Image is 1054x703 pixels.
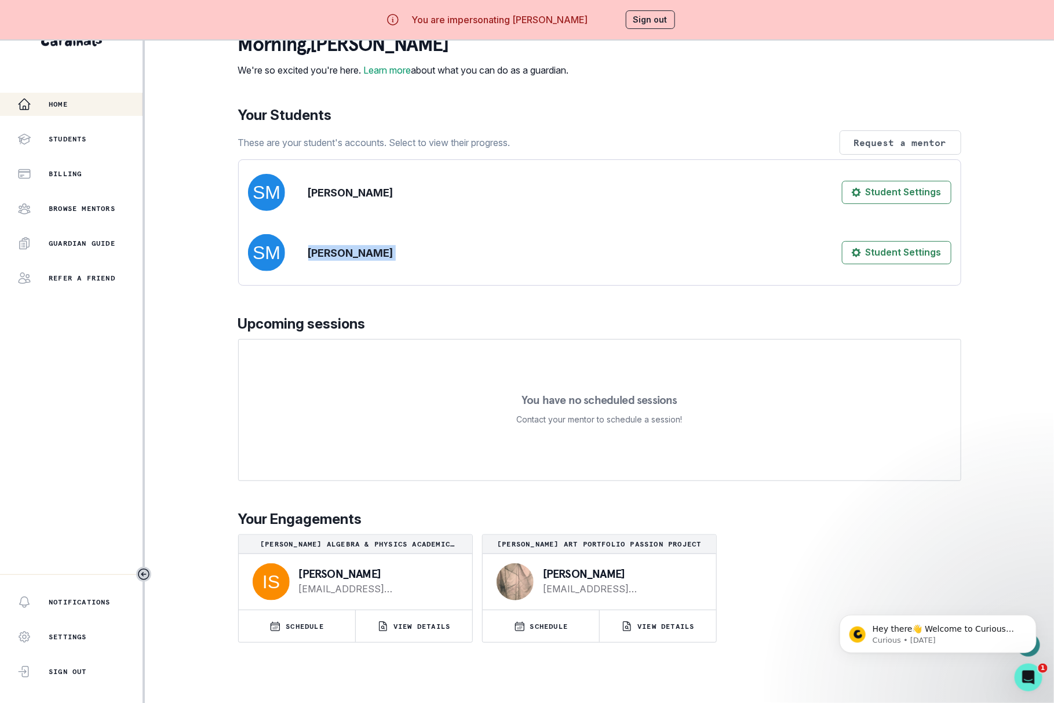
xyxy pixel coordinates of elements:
[1038,664,1048,673] span: 1
[543,582,698,596] a: [EMAIL_ADDRESS][DOMAIN_NAME]
[248,234,285,271] img: svg
[1015,664,1042,691] iframe: Intercom live chat
[308,185,393,201] p: [PERSON_NAME]
[626,10,675,29] button: Sign out
[239,610,355,642] button: SCHEDULE
[543,568,698,580] p: [PERSON_NAME]
[49,632,87,642] p: Settings
[49,667,87,676] p: Sign Out
[238,105,961,126] p: Your Students
[600,610,716,642] button: VIEW DETAILS
[49,204,115,213] p: Browse Mentors
[822,591,1054,672] iframe: Intercom notifications message
[238,136,510,150] p: These are your student's accounts. Select to view their progress.
[238,314,961,334] p: Upcoming sessions
[299,568,454,580] p: [PERSON_NAME]
[842,241,951,264] button: Student Settings
[840,130,961,155] button: Request a mentor
[49,169,82,179] p: Billing
[49,598,111,607] p: Notifications
[487,540,712,549] p: [PERSON_NAME] Art Portfolio Passion Project
[517,413,683,427] p: Contact your mentor to schedule a session!
[238,509,961,530] p: Your Engagements
[286,622,324,631] p: SCHEDULE
[243,540,468,549] p: [PERSON_NAME] Algebra & Physics Academic Mentorship
[49,239,115,248] p: Guardian Guide
[49,100,68,109] p: Home
[530,622,568,631] p: SCHEDULE
[521,394,677,406] p: You have no scheduled sessions
[308,245,393,261] p: [PERSON_NAME]
[238,33,569,56] p: morning , [PERSON_NAME]
[842,181,951,204] button: Student Settings
[637,622,694,631] p: VIEW DETAILS
[356,610,472,642] button: VIEW DETAILS
[238,63,569,77] p: We're so excited you're here. about what you can do as a guardian.
[248,174,285,211] img: svg
[483,610,599,642] button: SCHEDULE
[49,134,87,144] p: Students
[393,622,450,631] p: VIEW DETAILS
[49,274,115,283] p: Refer a friend
[253,563,290,600] img: svg
[136,567,151,582] button: Toggle sidebar
[364,64,411,76] a: Learn more
[411,13,588,27] p: You are impersonating [PERSON_NAME]
[299,582,454,596] a: [EMAIL_ADDRESS][DOMAIN_NAME]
